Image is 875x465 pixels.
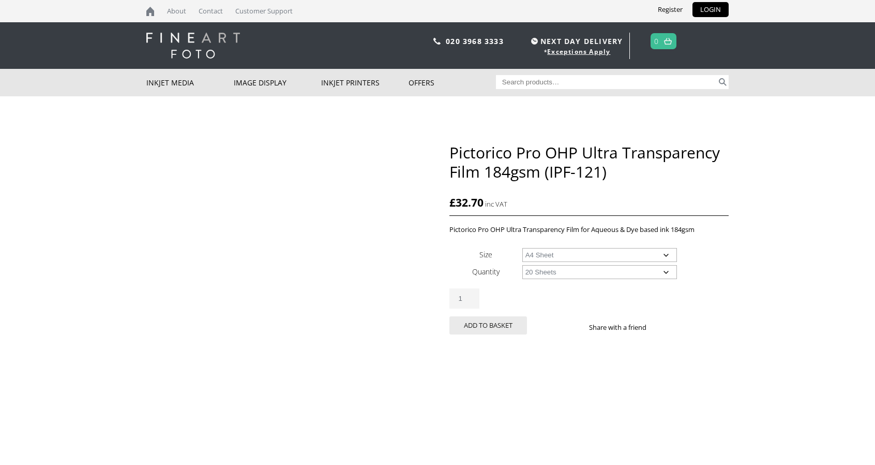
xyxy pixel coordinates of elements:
[472,267,500,277] label: Quantity
[449,143,729,181] h1: Pictorico Pro OHP Ultra Transparency Film 184gsm (IPF-121)
[146,69,234,96] a: Inkjet Media
[479,250,492,259] label: Size
[234,69,321,96] a: Image Display
[531,38,538,45] img: time.svg
[449,195,456,210] span: £
[449,288,479,309] input: Product quantity
[529,35,623,47] span: NEXT DAY DELIVERY
[664,38,672,45] img: basket.svg
[589,322,659,333] p: Share with a friend
[547,47,610,56] a: Exceptions Apply
[650,2,690,17] a: Register
[449,224,729,236] p: Pictorico Pro OHP Ultra Transparency Film for Aqueous & Dye based ink 184gsm
[692,2,729,17] a: LOGIN
[446,36,504,46] a: 020 3968 3333
[433,38,441,45] img: phone.svg
[654,34,659,49] a: 0
[409,69,496,96] a: Offers
[717,75,729,89] button: Search
[449,316,527,335] button: Add to basket
[496,75,717,89] input: Search products…
[321,69,409,96] a: Inkjet Printers
[449,195,484,210] bdi: 32.70
[146,33,240,59] img: logo-white.svg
